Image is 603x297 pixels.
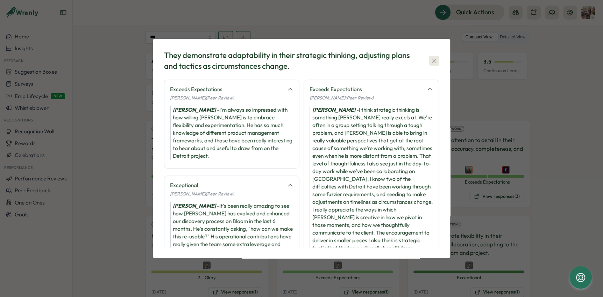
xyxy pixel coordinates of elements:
i: [PERSON_NAME] [173,202,216,209]
i: [PERSON_NAME] [173,106,216,113]
div: They demonstrate adaptability in their strategic thinking, adjusting plans and tactics as circums... [164,50,412,72]
i: [PERSON_NAME] [312,106,355,113]
div: - It's been really amazing to see how [PERSON_NAME] has evolved and enhanced our discovery proces... [170,202,293,256]
div: Exceeds Expectations [170,86,283,93]
span: [PERSON_NAME] (Peer Review) [310,95,374,101]
span: [PERSON_NAME] (Peer Review) [170,95,234,101]
div: - I think strategic thinking is something [PERSON_NAME] really excels at. We're often in a group ... [310,106,433,283]
div: Exceeds Expectations [310,86,423,93]
span: [PERSON_NAME] (Peer Review) [170,191,234,196]
div: - I'm always so impressed with how willing [PERSON_NAME] is to embrace flexibility and experiment... [170,106,293,160]
div: Exceptional [170,181,283,189]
